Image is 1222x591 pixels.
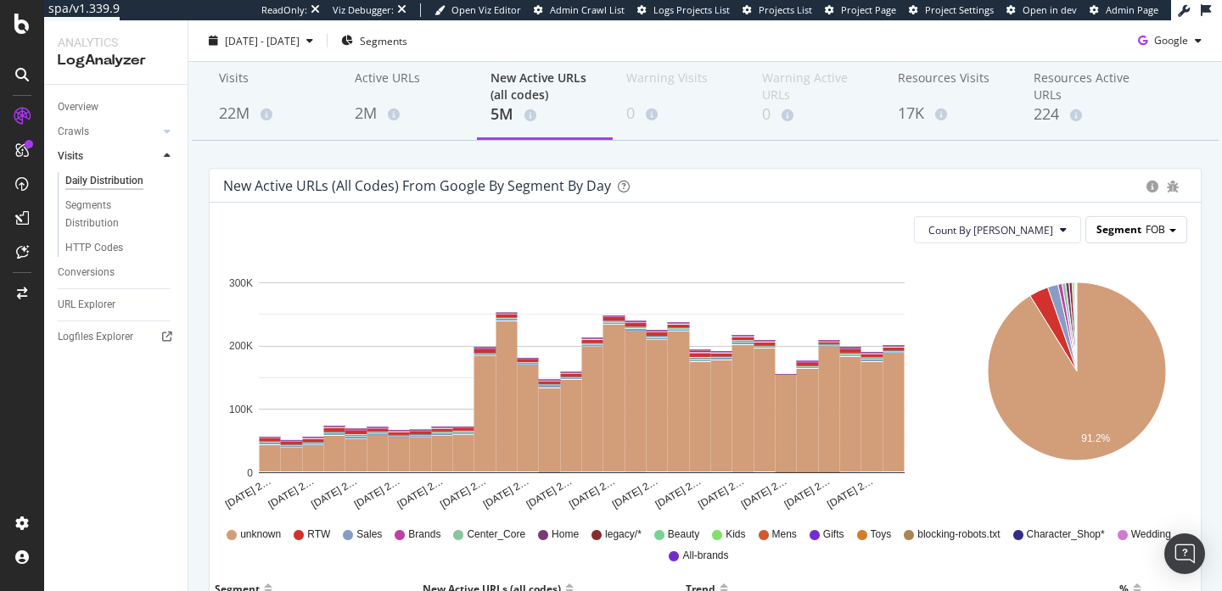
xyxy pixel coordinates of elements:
span: Character_Shop* [1027,527,1105,542]
span: [DATE] - [DATE] [225,33,300,47]
div: Segments Distribution [65,197,160,232]
span: Count By Day [928,223,1053,237]
button: [DATE] - [DATE] [202,27,320,54]
div: Resources Visits [898,70,1006,102]
div: Warning Active URLs [762,70,871,103]
span: Projects List [759,3,812,16]
div: Warning Visits [626,70,735,102]
span: Project Page [841,3,896,16]
a: Overview [58,98,176,116]
text: 300K [229,277,253,289]
div: 0 [626,103,735,125]
div: Daily Distribution [65,172,143,190]
div: Analytics [58,34,174,51]
a: Admin Crawl List [534,3,625,17]
span: Wedding [1131,527,1171,542]
text: 0 [247,467,253,479]
div: New Active URLs (all codes) [490,70,599,103]
span: Sales [356,527,382,542]
text: 91.2% [1081,432,1110,444]
a: URL Explorer [58,296,176,314]
a: Projects List [743,3,812,17]
a: Conversions [58,264,176,282]
div: 224 [1034,103,1142,125]
span: Mens [772,527,797,542]
span: FOB [1146,222,1165,237]
div: 22M [219,103,328,125]
text: 100K [229,404,253,415]
span: Project Settings [925,3,994,16]
div: Visits [219,70,328,102]
div: URL Explorer [58,296,115,314]
a: Project Page [825,3,896,17]
div: Overview [58,98,98,116]
div: Conversions [58,264,115,282]
a: Open in dev [1006,3,1077,17]
span: Open in dev [1023,3,1077,16]
span: unknown [240,527,281,542]
a: Daily Distribution [65,172,176,190]
svg: A chart. [966,257,1188,511]
span: Open Viz Editor [451,3,521,16]
a: Crawls [58,123,159,141]
span: Segments [360,33,407,47]
div: Visits [58,148,83,165]
div: bug [1167,181,1179,192]
span: All-brands [682,549,728,563]
div: Crawls [58,123,89,141]
div: Logfiles Explorer [58,328,133,346]
a: Project Settings [909,3,994,17]
div: LogAnalyzer [58,51,174,70]
span: Home [552,527,579,542]
div: Active URLs [355,70,463,102]
a: Logs Projects List [637,3,730,17]
div: circle-info [1146,181,1158,192]
div: ReadOnly: [261,3,307,17]
div: HTTP Codes [65,239,123,257]
span: Kids [726,527,745,542]
span: Segment [1096,222,1141,237]
div: 0 [762,103,871,125]
span: Brands [408,527,440,542]
div: Open Intercom Messenger [1164,533,1205,574]
button: Count By [PERSON_NAME] [914,216,1081,243]
span: Logs Projects List [653,3,730,16]
div: 2M [355,103,463,125]
span: legacy/* [605,527,642,542]
div: Viz Debugger: [333,3,394,17]
div: New Active URLs (all codes) from google by Segment by Day [223,177,611,194]
a: Admin Page [1090,3,1158,17]
button: Google [1131,27,1208,54]
div: Resources Active URLs [1034,70,1142,103]
a: Segments Distribution [65,197,176,232]
span: RTW [307,527,330,542]
div: 17K [898,103,1006,125]
span: Beauty [668,527,699,542]
span: Toys [871,527,892,542]
a: Open Viz Editor [434,3,521,17]
span: Admin Page [1106,3,1158,16]
a: Logfiles Explorer [58,328,176,346]
text: 200K [229,341,253,353]
span: Google [1154,33,1188,47]
a: Visits [58,148,159,165]
div: 5M [490,103,599,125]
span: blocking-robots.txt [917,527,1000,542]
span: Gifts [823,527,844,542]
svg: A chart. [223,257,940,511]
button: Segments [334,27,414,54]
span: Admin Crawl List [550,3,625,16]
a: HTTP Codes [65,239,176,257]
span: Center_Core [467,527,525,542]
